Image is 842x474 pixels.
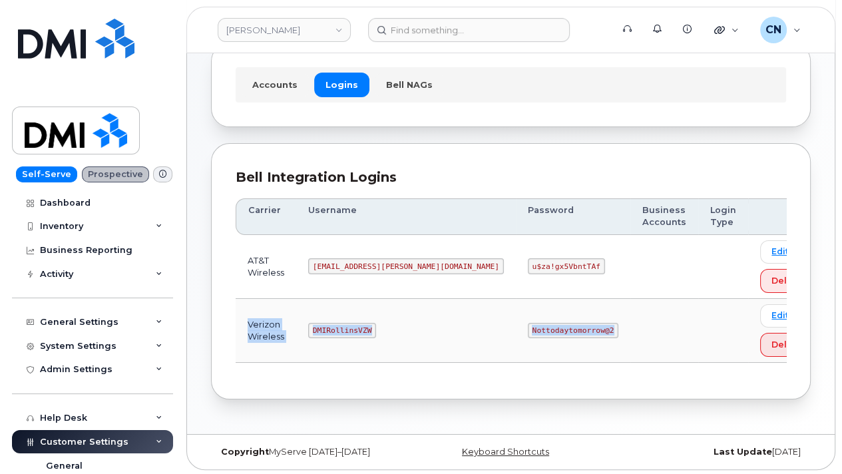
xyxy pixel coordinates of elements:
[236,198,296,235] th: Carrier
[236,299,296,363] td: Verizon Wireless
[462,447,549,457] a: Keyboard Shortcuts
[211,447,411,457] div: MyServe [DATE]–[DATE]
[528,323,618,339] code: Nottodaytomorrow@2
[760,333,813,357] button: Delete
[375,73,444,97] a: Bell NAGs
[368,18,570,42] input: Find something...
[630,198,698,235] th: Business Accounts
[698,198,748,235] th: Login Type
[296,198,516,235] th: Username
[765,22,781,38] span: CN
[236,168,786,187] div: Bell Integration Logins
[308,323,376,339] code: DMIRollinsVZW
[308,258,504,274] code: [EMAIL_ADDRESS][PERSON_NAME][DOMAIN_NAME]
[241,73,309,97] a: Accounts
[771,274,802,287] span: Delete
[221,447,269,457] strong: Copyright
[236,235,296,299] td: AT&T Wireless
[771,338,802,351] span: Delete
[516,198,630,235] th: Password
[760,240,800,264] a: Edit
[760,304,800,328] a: Edit
[751,17,810,43] div: Connor Nguyen
[611,447,811,457] div: [DATE]
[528,258,605,274] code: u$za!gx5VbntTAf
[714,447,772,457] strong: Last Update
[705,17,748,43] div: Quicklinks
[218,18,351,42] a: Rollins
[760,269,813,293] button: Delete
[314,73,369,97] a: Logins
